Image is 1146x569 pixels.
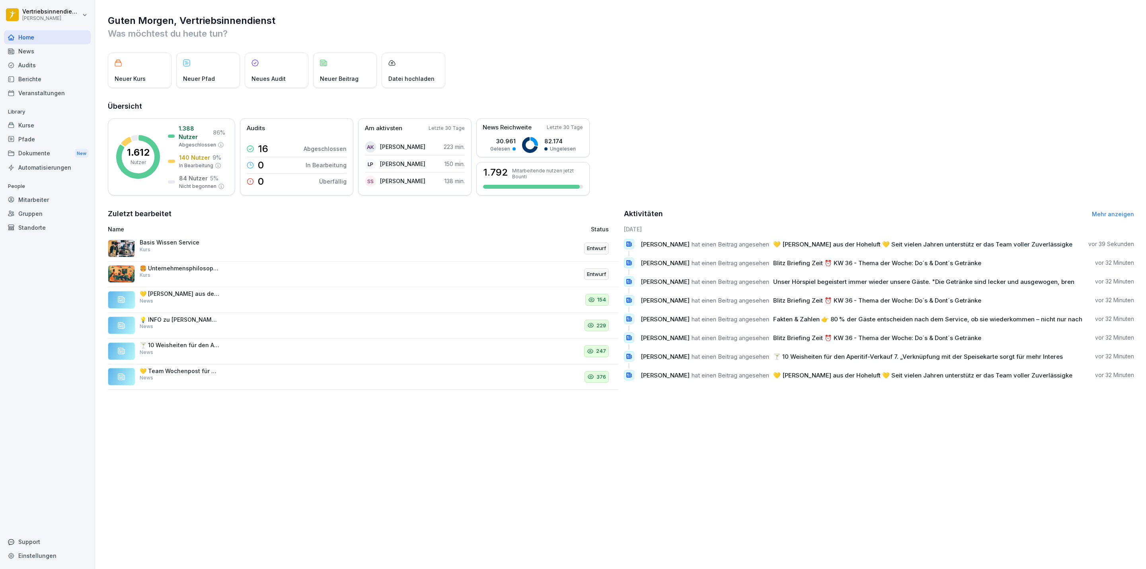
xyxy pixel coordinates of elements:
span: hat einen Beitrag angesehen [692,278,769,285]
span: [PERSON_NAME] [641,353,690,360]
div: AK [365,141,376,153]
a: Basis Wissen ServiceKursEntwurf [108,236,618,262]
p: Entwurf [587,244,606,252]
span: hat einen Beitrag angesehen [692,353,769,360]
p: Kurs [140,272,150,279]
p: vor 39 Sekunden [1088,240,1134,248]
span: [PERSON_NAME] [641,241,690,248]
a: Berichte [4,72,91,86]
span: Fakten & Zahlen 👉 80 % der Gäste entscheiden nach dem Service, ob sie wiederkommen – nicht nur nach [773,315,1082,323]
a: Automatisierungen [4,160,91,174]
p: Überfällig [319,177,347,186]
p: 🍸 10 Weisheiten für den Aperitif-Verkauf 7. „Verknüpfung mit der Speisekarte sorgt für mehr Inter... [140,342,219,349]
p: 376 [596,373,606,381]
p: 16 [258,144,268,154]
p: 1.388 Nutzer [179,124,210,141]
a: Gruppen [4,207,91,221]
h3: 1.792 [483,168,508,177]
p: Status [591,225,609,233]
div: Dokumente [4,146,91,161]
h1: Guten Morgen, Vertriebsinnendienst [108,14,1134,27]
h2: Zuletzt bearbeitet [108,208,618,219]
a: DokumenteNew [4,146,91,161]
p: vor 32 Minuten [1095,296,1134,304]
p: News [140,349,153,356]
p: Letzte 30 Tage [547,124,583,131]
p: In Bearbeitung [179,162,213,169]
p: Nicht begonnen [179,183,216,190]
p: News [140,323,153,330]
span: hat einen Beitrag angesehen [692,297,769,304]
span: [PERSON_NAME] [641,334,690,342]
p: Neuer Beitrag [320,74,359,83]
p: In Bearbeitung [306,161,347,169]
a: 💡 INFO zu [PERSON_NAME] Sommerdeal – denkt für unsere Gäste mit! 💡 Nicht jeder kennt unseren Somm... [108,313,618,339]
p: 💛 [PERSON_NAME] aus der Hoheluft 💛 Seit vielen Jahren unterstütz er das Team voller Zuverlässigke... [140,290,219,297]
p: 140 Nutzer [179,153,210,162]
div: New [75,149,88,158]
span: Blitz Briefing Zeit ⏰ KW 36 - Thema der Woche: Do´s & Dont´s Getränke [773,297,981,304]
span: [PERSON_NAME] [641,315,690,323]
span: 💛 [PERSON_NAME] aus der Hoheluft 💛 Seit vielen Jahren unterstütz er das Team voller Zuverlässigke [773,372,1072,379]
p: vor 32 Minuten [1095,315,1134,323]
span: 💛 [PERSON_NAME] aus der Hoheluft 💛 Seit vielen Jahren unterstütz er das Team voller Zuverlässigke [773,241,1072,248]
a: 💛 Team Wochenpost für KW 37 💛 Die Wochenpost ist da – reinschauen! 👀 😊News376 [108,364,618,390]
p: [PERSON_NAME] [380,177,425,185]
a: News [4,44,91,58]
a: Einstellungen [4,549,91,563]
p: Abgeschlossen [179,141,216,149]
p: 138 min. [444,177,465,185]
p: vor 32 Minuten [1095,334,1134,342]
a: Kurse [4,118,91,132]
span: Blitz Briefing Zeit ⏰ KW 36 - Thema der Woche: Do´s & Dont´s Getränke [773,259,981,267]
p: 💛 Team Wochenpost für KW 37 💛 Die Wochenpost ist da – reinschauen! 👀 😊 [140,368,219,375]
div: SS [365,176,376,187]
span: Blitz Briefing Zeit ⏰ KW 36 - Thema der Woche: Do´s & Dont´s Getränke [773,334,981,342]
p: [PERSON_NAME] [22,16,80,21]
p: Was möchtest du heute tun? [108,27,1134,40]
div: Support [4,535,91,549]
div: Audits [4,58,91,72]
a: Standorte [4,221,91,235]
p: 30.961 [490,137,516,145]
p: 82.174 [544,137,576,145]
a: Mitarbeiter [4,193,91,207]
p: 150 min. [444,160,465,168]
a: Pfade [4,132,91,146]
p: Datei hochladen [388,74,435,83]
p: 1.612 [127,148,150,157]
p: News [140,374,153,381]
div: LP [365,158,376,170]
p: 247 [596,347,606,355]
a: Mehr anzeigen [1092,211,1134,217]
span: [PERSON_NAME] [641,259,690,267]
p: vor 32 Minuten [1095,259,1134,267]
p: 229 [596,322,606,330]
img: q0jl4bd5xju9p4hrjzcacmjx.png [108,240,135,257]
a: 🍔 Unternehmensphilosophie von [PERSON_NAME]KursEntwurf [108,262,618,287]
p: Audits [247,124,265,133]
span: [PERSON_NAME] [641,297,690,304]
p: 💡 INFO zu [PERSON_NAME] Sommerdeal – denkt für unsere Gäste mit! 💡 Nicht jeder kennt unseren Somm... [140,316,219,323]
p: 5 % [210,174,218,182]
a: Veranstaltungen [4,86,91,100]
p: Letzte 30 Tage [429,125,465,132]
p: 84 Nutzer [179,174,208,182]
span: [PERSON_NAME] [641,372,690,379]
p: Neues Audit [251,74,286,83]
a: Home [4,30,91,44]
p: [PERSON_NAME] [380,160,425,168]
span: hat einen Beitrag angesehen [692,315,769,323]
p: 154 [597,296,606,304]
p: vor 32 Minuten [1095,278,1134,285]
p: 0 [258,160,264,170]
img: piso4cs045sdgh18p3b5ocgn.png [108,265,135,283]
